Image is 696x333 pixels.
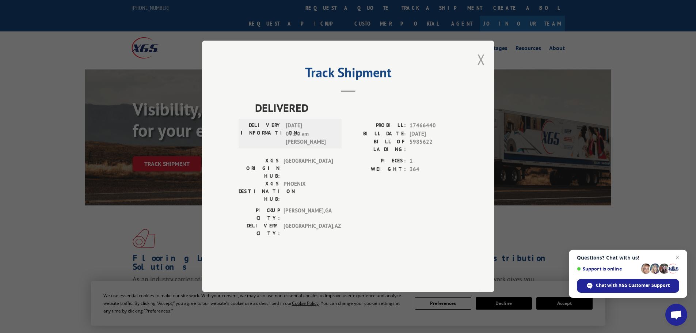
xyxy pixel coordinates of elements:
[410,138,458,154] span: 5985622
[239,180,280,203] label: XGS DESTINATION HUB:
[284,207,333,222] span: [PERSON_NAME] , GA
[284,157,333,180] span: [GEOGRAPHIC_DATA]
[239,207,280,222] label: PICKUP CITY:
[241,122,282,147] label: DELIVERY INFORMATION:
[577,279,679,293] div: Chat with XGS Customer Support
[665,304,687,326] div: Open chat
[348,138,406,154] label: BILL OF LADING:
[348,122,406,130] label: PROBILL:
[239,67,458,81] h2: Track Shipment
[239,157,280,180] label: XGS ORIGIN HUB:
[348,130,406,138] label: BILL DATE:
[596,282,670,289] span: Chat with XGS Customer Support
[577,266,638,272] span: Support is online
[284,180,333,203] span: PHOENIX
[410,130,458,138] span: [DATE]
[410,165,458,174] span: 364
[673,253,682,262] span: Close chat
[577,255,679,261] span: Questions? Chat with us!
[284,222,333,238] span: [GEOGRAPHIC_DATA] , AZ
[410,157,458,166] span: 1
[255,100,458,116] span: DELIVERED
[477,50,485,69] button: Close modal
[239,222,280,238] label: DELIVERY CITY:
[286,122,335,147] span: [DATE] 09:50 am [PERSON_NAME]
[348,165,406,174] label: WEIGHT:
[410,122,458,130] span: 17466440
[348,157,406,166] label: PIECES:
